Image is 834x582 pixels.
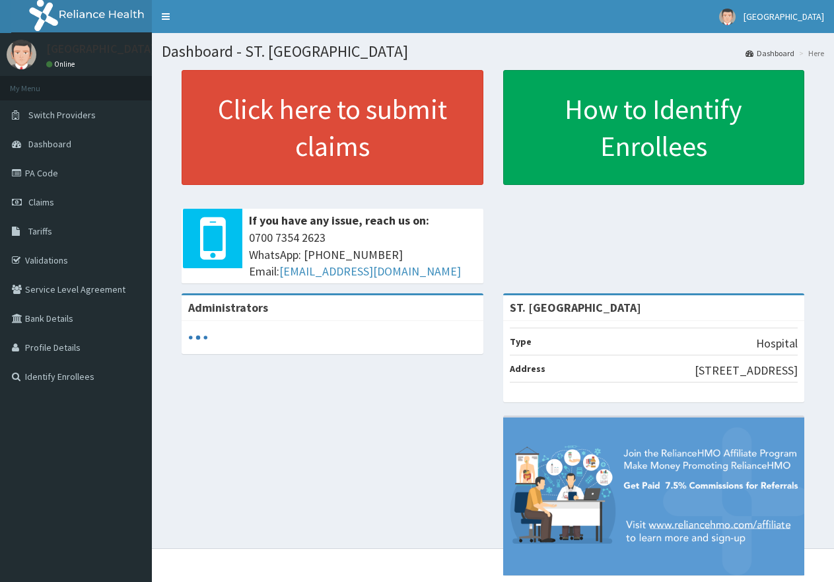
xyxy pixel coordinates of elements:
[695,362,798,379] p: [STREET_ADDRESS]
[46,43,155,55] p: [GEOGRAPHIC_DATA]
[7,40,36,69] img: User Image
[188,300,268,315] b: Administrators
[162,43,824,60] h1: Dashboard - ST. [GEOGRAPHIC_DATA]
[28,138,71,150] span: Dashboard
[744,11,824,22] span: [GEOGRAPHIC_DATA]
[719,9,736,25] img: User Image
[279,264,461,279] a: [EMAIL_ADDRESS][DOMAIN_NAME]
[796,48,824,59] li: Here
[510,300,641,315] strong: ST. [GEOGRAPHIC_DATA]
[188,328,208,347] svg: audio-loading
[510,336,532,347] b: Type
[756,335,798,352] p: Hospital
[46,59,78,69] a: Online
[249,229,477,280] span: 0700 7354 2623 WhatsApp: [PHONE_NUMBER] Email:
[249,213,429,228] b: If you have any issue, reach us on:
[503,418,805,575] img: provider-team-banner.png
[510,363,545,375] b: Address
[182,70,483,185] a: Click here to submit claims
[28,196,54,208] span: Claims
[28,109,96,121] span: Switch Providers
[746,48,794,59] a: Dashboard
[503,70,805,185] a: How to Identify Enrollees
[28,225,52,237] span: Tariffs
